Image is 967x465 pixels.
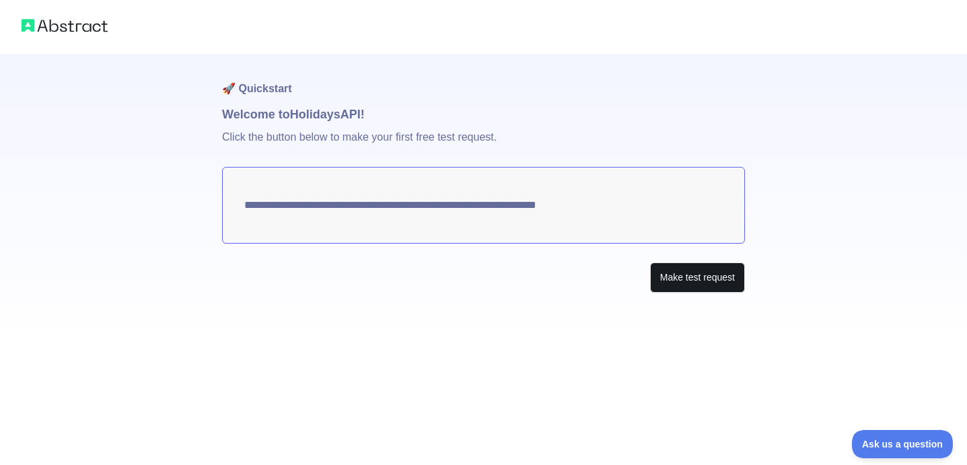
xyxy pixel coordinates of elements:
[222,124,745,167] p: Click the button below to make your first free test request.
[22,16,108,35] img: Abstract logo
[222,54,745,105] h1: 🚀 Quickstart
[852,430,954,458] iframe: Toggle Customer Support
[650,262,745,293] button: Make test request
[222,105,745,124] h1: Welcome to Holidays API!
